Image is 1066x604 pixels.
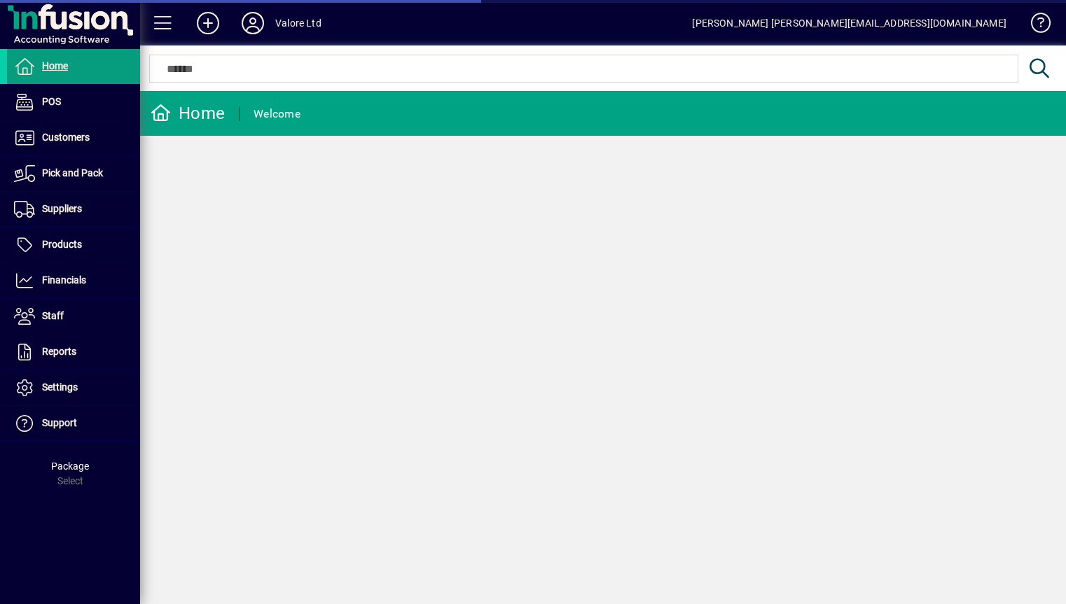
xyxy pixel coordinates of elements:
a: Pick and Pack [7,156,140,191]
span: Financials [42,274,86,286]
a: Products [7,227,140,262]
span: Home [42,60,68,71]
span: Products [42,239,82,250]
a: Suppliers [7,192,140,227]
span: Package [51,461,89,472]
div: Valore Ltd [275,12,321,34]
a: Financials [7,263,140,298]
span: Pick and Pack [42,167,103,178]
a: Reports [7,335,140,370]
a: Staff [7,299,140,334]
a: Settings [7,370,140,405]
div: [PERSON_NAME] [PERSON_NAME][EMAIL_ADDRESS][DOMAIN_NAME] [692,12,1006,34]
span: POS [42,96,61,107]
span: Settings [42,381,78,393]
span: Customers [42,132,90,143]
div: Welcome [254,103,300,125]
a: POS [7,85,140,120]
span: Reports [42,346,76,357]
a: Support [7,406,140,441]
div: Home [151,102,225,125]
span: Staff [42,310,64,321]
button: Add [186,10,230,36]
button: Profile [230,10,275,36]
span: Suppliers [42,203,82,214]
a: Customers [7,120,140,155]
span: Support [42,417,77,428]
a: Knowledge Base [1020,3,1048,48]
